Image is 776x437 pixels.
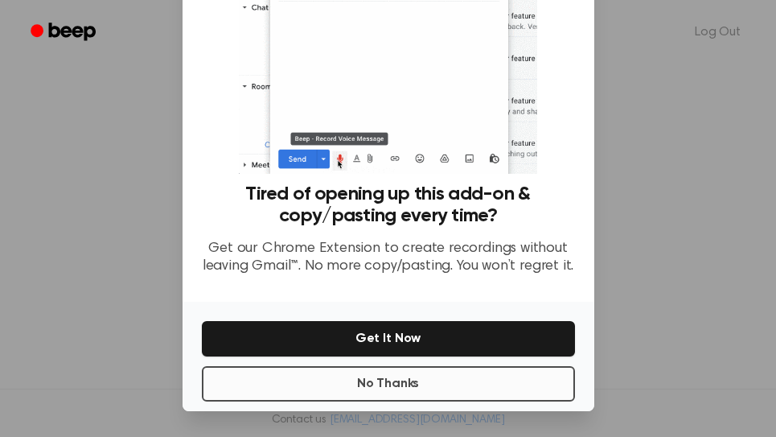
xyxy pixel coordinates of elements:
a: Log Out [679,13,757,52]
button: No Thanks [202,366,575,402]
button: Get It Now [202,321,575,357]
h3: Tired of opening up this add-on & copy/pasting every time? [202,183,575,227]
p: Get our Chrome Extension to create recordings without leaving Gmail™. No more copy/pasting. You w... [202,240,575,276]
a: Beep [19,17,110,48]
